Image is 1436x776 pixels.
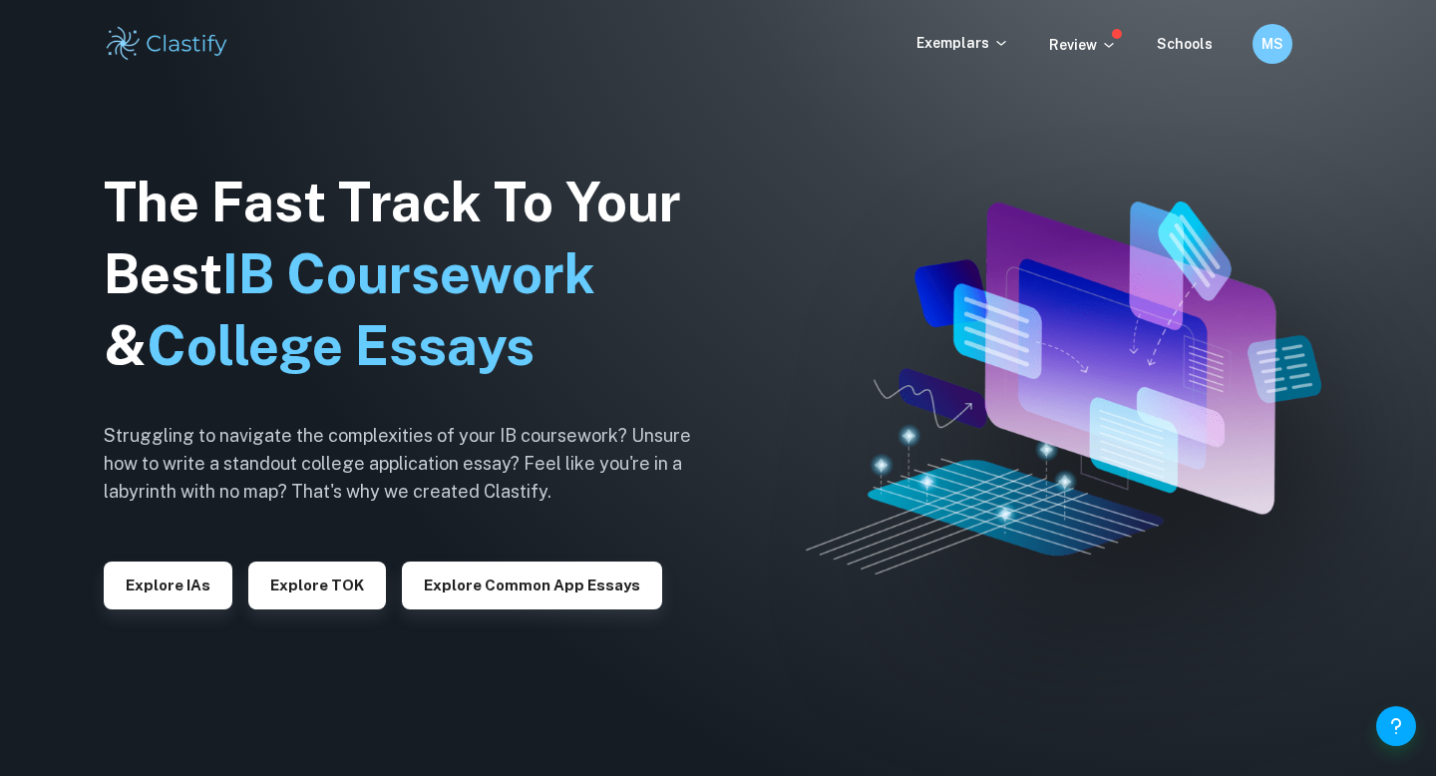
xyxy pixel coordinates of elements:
[104,167,722,382] h1: The Fast Track To Your Best &
[402,575,662,593] a: Explore Common App essays
[402,562,662,609] button: Explore Common App essays
[1049,34,1117,56] p: Review
[1157,36,1213,52] a: Schools
[104,562,232,609] button: Explore IAs
[222,242,595,305] span: IB Coursework
[1261,33,1284,55] h6: MS
[248,562,386,609] button: Explore TOK
[1376,706,1416,746] button: Help and Feedback
[104,422,722,506] h6: Struggling to navigate the complexities of your IB coursework? Unsure how to write a standout col...
[916,32,1009,54] p: Exemplars
[147,314,535,377] span: College Essays
[806,201,1321,574] img: Clastify hero
[104,575,232,593] a: Explore IAs
[1253,24,1292,64] button: MS
[104,24,230,64] img: Clastify logo
[248,575,386,593] a: Explore TOK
